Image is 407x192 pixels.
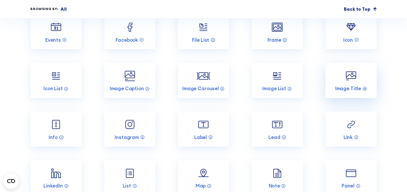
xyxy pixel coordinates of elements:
[342,183,355,189] p: Panel
[123,118,137,131] img: Instagram
[268,183,280,189] p: Note
[178,112,229,147] a: Label
[267,37,281,43] p: Frame
[49,118,63,131] img: Info
[49,20,63,34] img: Events
[194,134,207,140] p: Label
[43,183,63,189] p: LinkedIn
[270,20,284,34] img: Frame
[178,63,229,98] a: Image Carousel
[344,166,358,180] img: Panel
[375,161,407,192] iframe: Chat Widget
[49,69,63,83] img: Icon List
[30,14,82,49] a: Events
[3,173,19,189] button: Open CMP widget
[104,14,155,49] a: Facebook
[325,63,377,98] a: Image Title
[30,6,58,12] div: Browsing by:
[104,63,155,98] a: Image Caption
[192,37,209,43] p: File List
[344,6,377,13] a: Back to Top
[123,69,137,83] img: Image Caption
[262,85,286,91] p: Image List
[197,166,210,180] img: Map
[325,14,377,49] a: Icon
[45,37,61,43] p: Events
[49,134,58,140] p: Info
[343,134,352,140] p: Link
[196,183,206,189] p: Map
[270,166,284,180] img: Note
[252,112,303,147] a: Lead
[104,112,155,147] a: Instagram
[344,118,358,131] img: Link
[123,166,137,180] img: List
[252,63,303,98] a: Image List
[270,118,284,131] img: Lead
[344,6,370,13] p: Back to Top
[123,20,137,34] img: Facebook
[252,14,303,49] a: Frame
[30,63,82,98] a: Icon List
[325,112,377,147] a: Link
[197,118,210,131] img: Label
[182,85,219,91] p: Image Carousel
[178,14,229,49] a: File List
[61,6,67,13] p: All
[197,20,210,34] img: File List
[268,134,280,140] p: Lead
[43,85,63,91] p: Icon List
[122,183,131,189] p: List
[49,166,63,180] img: LinkedIn
[110,85,144,91] p: Image Caption
[270,69,284,83] img: Image List
[343,37,353,43] p: Icon
[335,85,361,91] p: Image Title
[197,69,210,83] img: Image Carousel
[344,69,358,83] img: Image Title
[116,37,138,43] p: Facebook
[344,20,358,34] img: Icon
[30,112,82,147] a: Info
[115,134,139,140] p: Instagram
